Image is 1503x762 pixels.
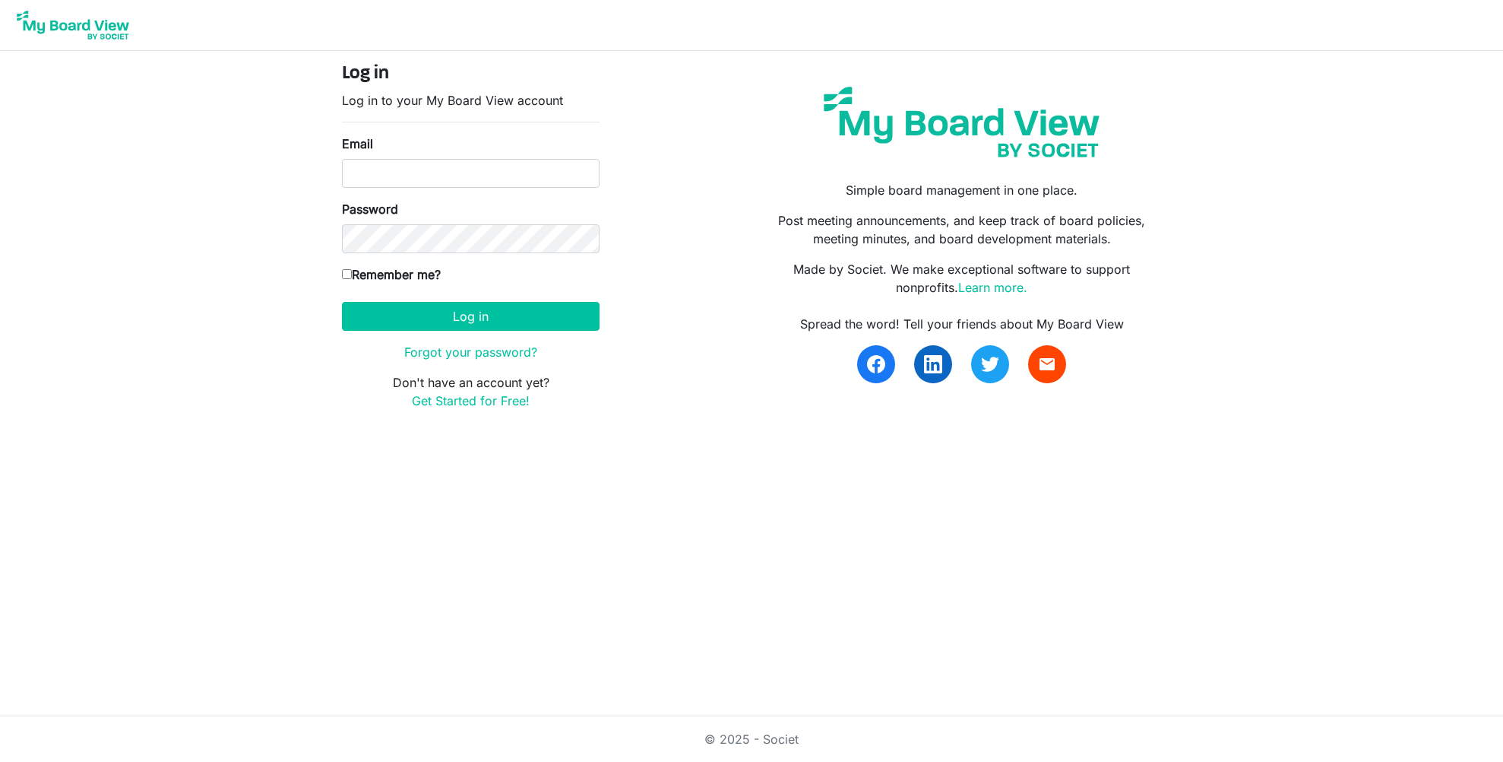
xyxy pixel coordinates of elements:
img: My Board View Logo [12,6,134,44]
label: Email [342,135,373,153]
span: email [1038,355,1056,373]
img: my-board-view-societ.svg [812,75,1111,169]
p: Log in to your My Board View account [342,91,600,110]
a: Get Started for Free! [412,393,530,408]
img: facebook.svg [867,355,885,373]
p: Don't have an account yet? [342,373,600,410]
p: Post meeting announcements, and keep track of board policies, meeting minutes, and board developm... [763,211,1161,248]
input: Remember me? [342,269,352,279]
button: Log in [342,302,600,331]
img: linkedin.svg [924,355,942,373]
a: © 2025 - Societ [704,732,799,747]
label: Remember me? [342,265,441,284]
h4: Log in [342,63,600,85]
a: Forgot your password? [404,344,537,360]
label: Password [342,200,398,218]
img: twitter.svg [981,355,999,373]
a: email [1028,345,1066,383]
p: Made by Societ. We make exceptional software to support nonprofits. [763,260,1161,297]
div: Spread the word! Tell your friends about My Board View [763,315,1161,333]
p: Simple board management in one place. [763,181,1161,199]
a: Learn more. [958,280,1027,295]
